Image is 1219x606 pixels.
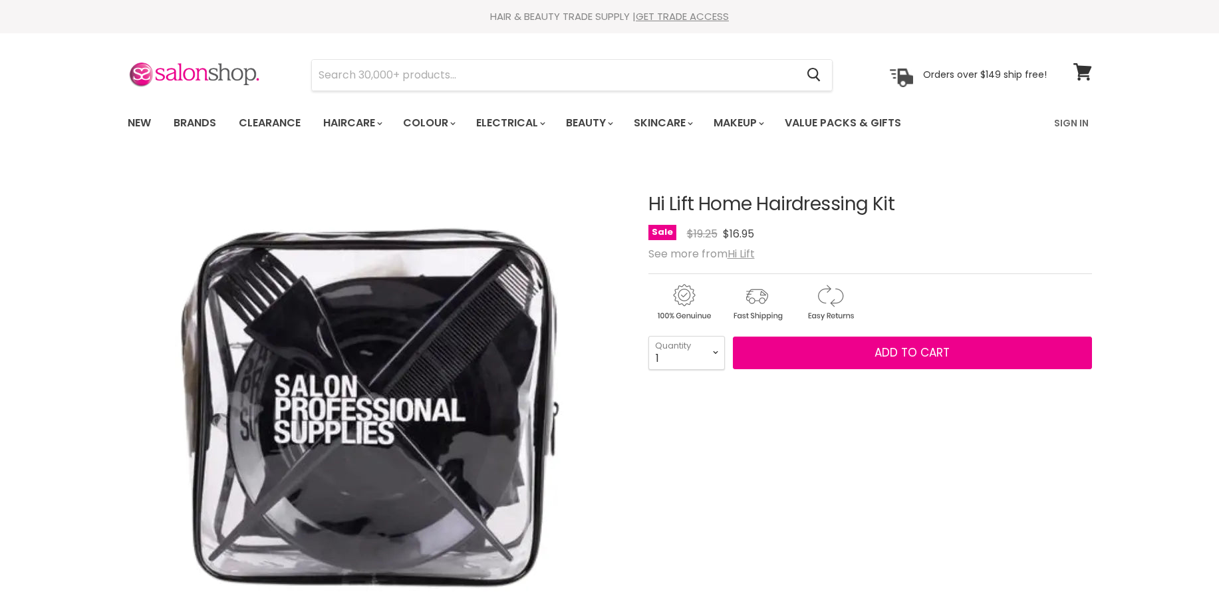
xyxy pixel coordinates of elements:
form: Product [311,59,833,91]
img: genuine.gif [648,282,719,323]
img: returns.gif [795,282,865,323]
a: Electrical [466,109,553,137]
p: Orders over $149 ship free! [923,69,1047,80]
span: $19.25 [687,226,718,241]
a: Haircare [313,109,390,137]
img: shipping.gif [722,282,792,323]
a: Sign In [1046,109,1097,137]
a: Colour [393,109,464,137]
a: Clearance [229,109,311,137]
a: Beauty [556,109,621,137]
div: HAIR & BEAUTY TRADE SUPPLY | [111,10,1109,23]
ul: Main menu [118,104,979,142]
select: Quantity [648,336,725,369]
span: Sale [648,225,676,240]
a: Value Packs & Gifts [775,109,911,137]
iframe: Gorgias live chat messenger [1152,543,1206,593]
a: Hi Lift [728,246,755,261]
button: Add to cart [733,337,1092,370]
button: Search [797,60,832,90]
span: $16.95 [723,226,754,241]
span: Add to cart [875,345,950,361]
a: Makeup [704,109,772,137]
span: See more from [648,246,755,261]
nav: Main [111,104,1109,142]
h1: Hi Lift Home Hairdressing Kit [648,194,1092,215]
a: GET TRADE ACCESS [636,9,729,23]
a: Skincare [624,109,701,137]
input: Search [312,60,797,90]
a: Brands [164,109,226,137]
a: New [118,109,161,137]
